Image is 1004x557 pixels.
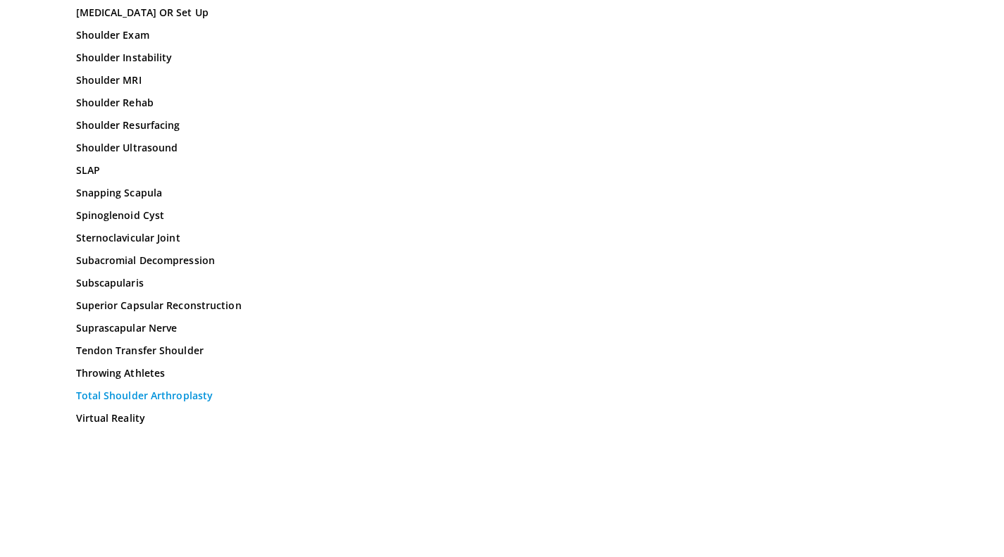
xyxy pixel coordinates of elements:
[76,118,266,132] a: Shoulder Resurfacing
[76,163,266,177] a: SLAP
[76,6,266,20] a: [MEDICAL_DATA] OR Set Up
[76,411,266,425] a: Virtual Reality
[76,208,266,223] a: Spinoglenoid Cyst
[76,389,266,403] a: Total Shoulder Arthroplasty
[76,321,266,335] a: Suprascapular Nerve
[76,51,266,65] a: Shoulder Instability
[76,231,266,245] a: Sternoclavicular Joint
[76,366,266,380] a: Throwing Athletes
[76,276,266,290] a: Subscapularis
[76,254,266,268] a: Subacromial Decompression
[76,141,266,155] a: Shoulder Ultrasound
[76,73,266,87] a: Shoulder MRI
[76,299,266,313] a: Superior Capsular Reconstruction
[76,344,266,358] a: Tendon Transfer Shoulder
[76,96,266,110] a: Shoulder Rehab
[76,186,266,200] a: Snapping Scapula
[76,28,266,42] a: Shoulder Exam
